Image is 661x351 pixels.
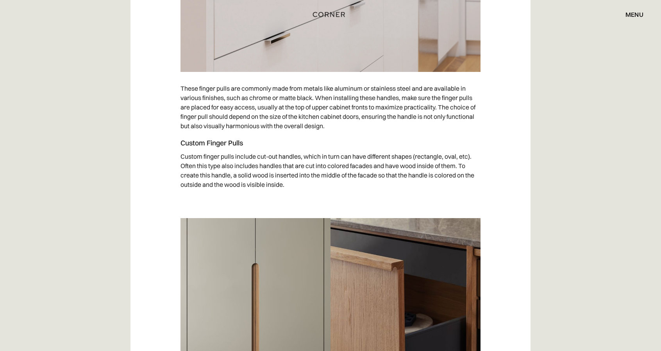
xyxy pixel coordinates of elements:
[180,138,481,148] h4: Custom Finger Pulls
[180,193,481,210] p: ‍
[180,80,481,134] p: These finger pulls are commonly made from metals like aluminum or stainless steel and are availab...
[180,148,481,193] p: Custom finger pulls include cut-out handles, which in turn can have different shapes (rectangle, ...
[618,8,643,21] div: menu
[304,9,357,20] a: home
[625,11,643,18] div: menu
